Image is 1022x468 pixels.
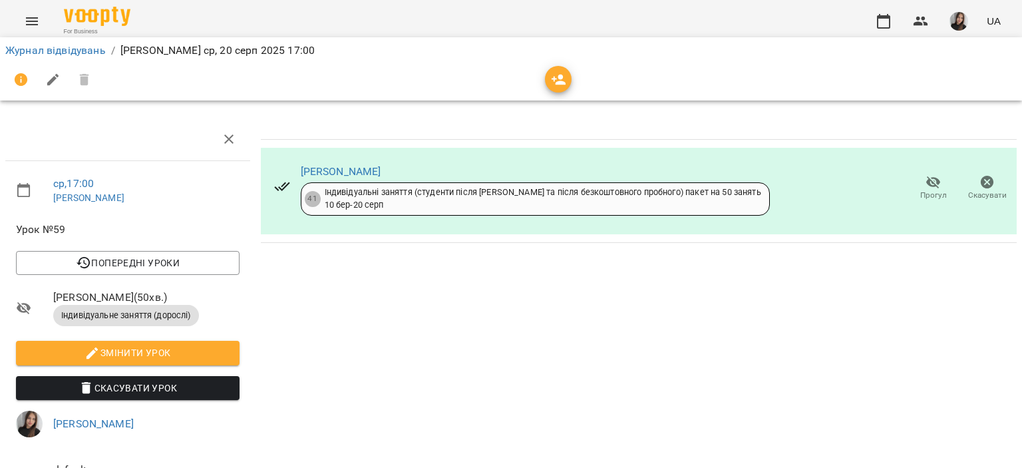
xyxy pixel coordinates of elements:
button: UA [981,9,1006,33]
p: [PERSON_NAME] ср, 20 серп 2025 17:00 [120,43,315,59]
img: 8aa039413e5d84697a75987b246b0c39.jpg [16,411,43,437]
div: Індивідуальні заняття (студенти після [PERSON_NAME] та після безкоштовного пробного) пакет на 50 ... [325,186,761,211]
span: Скасувати Урок [27,380,229,396]
button: Прогул [906,170,960,207]
div: 41 [305,191,321,207]
img: Voopty Logo [64,7,130,26]
button: Скасувати Урок [16,376,240,400]
span: Прогул [920,190,947,201]
li: / [111,43,115,59]
span: [PERSON_NAME] ( 50 хв. ) [53,290,240,306]
img: 8aa039413e5d84697a75987b246b0c39.jpg [949,12,968,31]
span: For Business [64,27,130,36]
a: [PERSON_NAME] [53,417,134,430]
span: Змінити урок [27,345,229,361]
span: Індивідуальне заняття (дорослі) [53,310,199,322]
nav: breadcrumb [5,43,1017,59]
span: Урок №59 [16,222,240,238]
span: Скасувати [968,190,1007,201]
button: Скасувати [960,170,1014,207]
a: Журнал відвідувань [5,44,106,57]
span: UA [987,14,1001,28]
a: [PERSON_NAME] [53,192,124,203]
a: [PERSON_NAME] [301,165,381,178]
button: Змінити урок [16,341,240,365]
button: Попередні уроки [16,251,240,275]
button: Menu [16,5,48,37]
a: ср , 17:00 [53,177,94,190]
span: Попередні уроки [27,255,229,271]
